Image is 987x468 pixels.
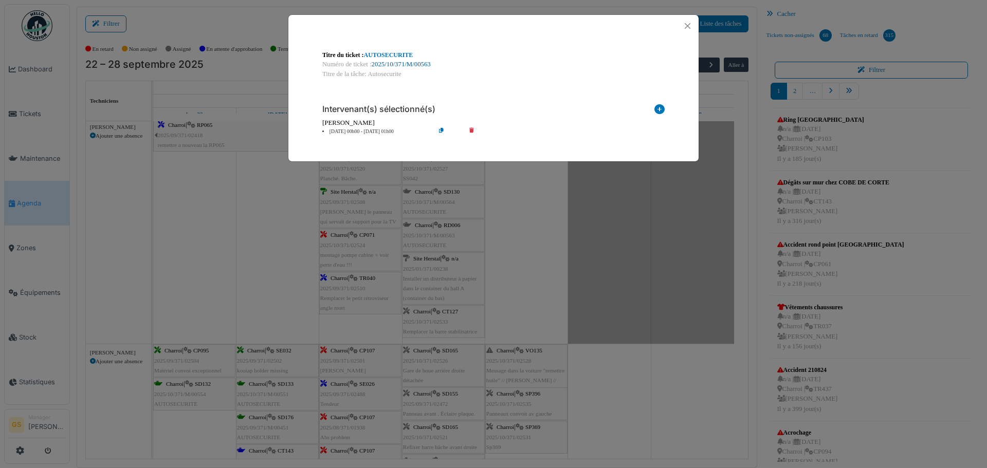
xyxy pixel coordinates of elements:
[364,51,413,59] a: AUTOSECURITE
[372,61,431,68] a: 2025/10/371/M/00563
[654,104,665,118] i: Ajouter
[322,50,665,60] div: Titre du ticket :
[322,104,435,114] h6: Intervenant(s) sélectionné(s)
[322,60,665,69] div: Numéro de ticket :
[322,118,665,128] div: [PERSON_NAME]
[317,128,435,136] li: [DATE] 00h00 - [DATE] 01h00
[322,69,665,79] div: Titre de la tâche: Autosecurite
[681,19,694,33] button: Close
